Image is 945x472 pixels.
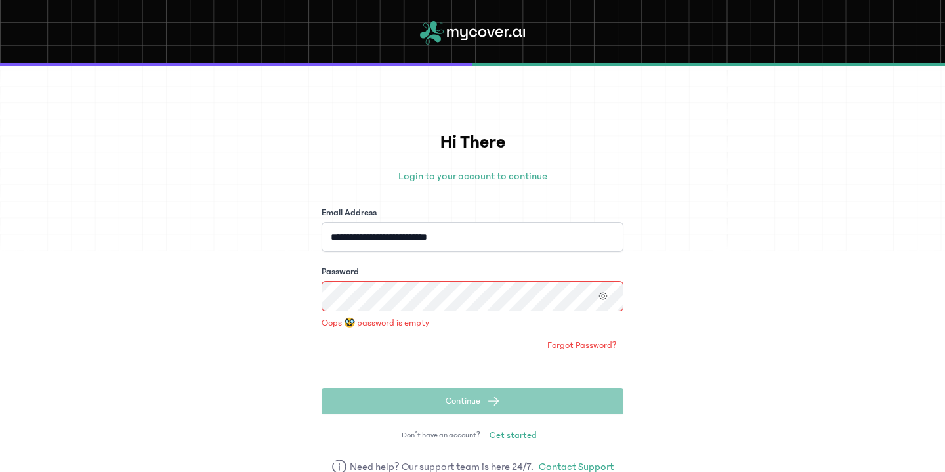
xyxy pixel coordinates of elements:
[483,425,543,446] a: Get started
[322,316,623,330] p: Oops 🥸 password is empty
[322,206,377,219] label: Email Address
[541,335,623,356] a: Forgot Password?
[446,395,480,408] span: Continue
[322,129,623,156] h1: Hi There
[322,265,359,278] label: Password
[322,168,623,184] p: Login to your account to continue
[402,430,480,440] span: Don’t have an account?
[490,429,537,442] span: Get started
[322,388,623,414] button: Continue
[547,339,617,352] span: Forgot Password?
